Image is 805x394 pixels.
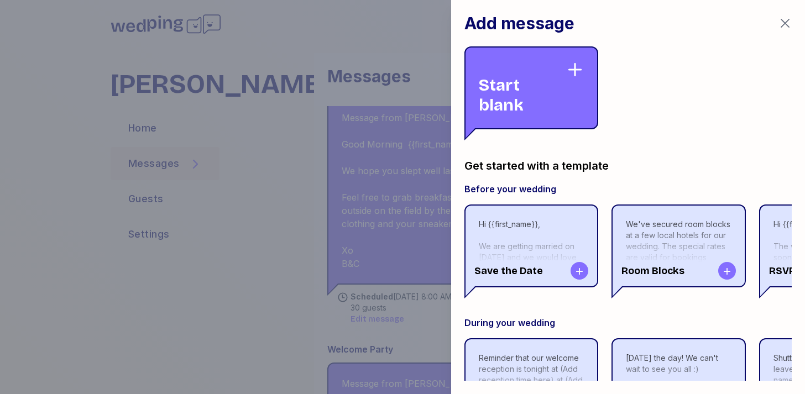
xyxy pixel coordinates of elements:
div: During your wedding [464,316,792,329]
h1: Add message [464,13,574,33]
div: Start blank [479,61,566,115]
div: Before your wedding [464,182,792,196]
div: Room Blocks [613,255,744,286]
div: Get started with a template [464,140,792,182]
div: Save the Date [466,255,597,286]
div: Hi {{first_name}}, We are getting married on [DATE] and we would love for you to join us! Please ... [479,219,584,351]
div: We've secured room blocks at a few local hotels for our wedding. The special rates are valid for ... [626,219,731,318]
